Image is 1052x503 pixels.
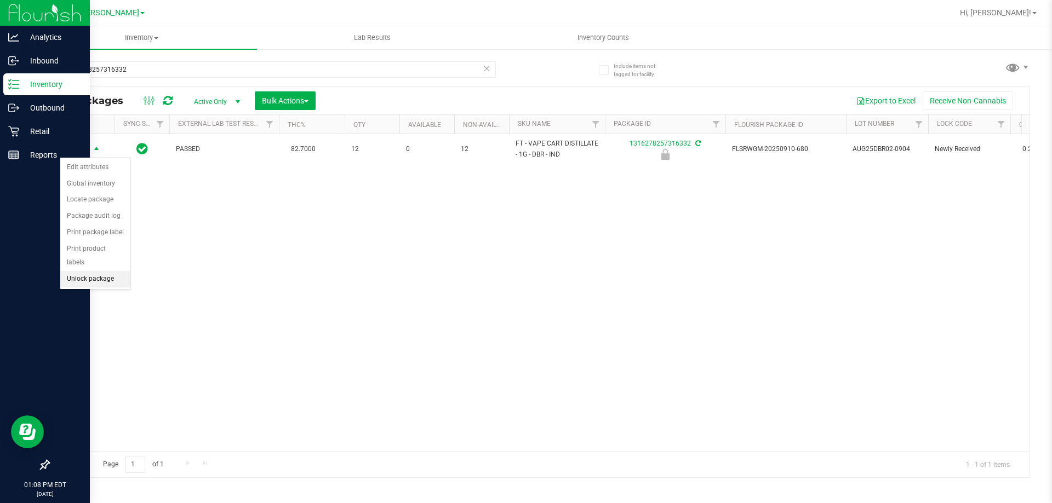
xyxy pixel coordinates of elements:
p: Inventory [19,78,85,91]
li: Edit attributes [60,159,130,176]
p: 01:08 PM EDT [5,480,85,490]
p: Reports [19,148,85,161]
inline-svg: Reports [8,149,19,160]
a: CBD% [1019,121,1037,129]
span: Inventory Counts [563,33,644,43]
span: 12 [351,144,393,154]
li: Global inventory [60,176,130,192]
inline-svg: Outbound [8,102,19,113]
input: Search Package ID, Item Name, SKU, Lot or Part Number... [48,61,496,78]
input: 1 [125,456,145,473]
span: Page of 1 [94,456,173,473]
span: 0.2760 [1017,141,1049,157]
a: Sync Status [123,120,165,128]
a: THC% [288,121,306,129]
a: Filter [910,115,928,134]
div: Newly Received [603,149,727,160]
button: Export to Excel [849,91,923,110]
a: External Lab Test Result [178,120,264,128]
span: In Sync [136,141,148,157]
p: Retail [19,125,85,138]
li: Locate package [60,192,130,208]
li: Package audit log [60,208,130,224]
span: Sync from Compliance System [694,140,701,147]
li: Print product labels [60,241,130,271]
span: 0 [406,144,448,154]
p: [DATE] [5,490,85,498]
li: Print package label [60,224,130,241]
p: Inbound [19,54,85,67]
span: FLSRWGM-20250910-680 [732,144,839,154]
a: Qty [353,121,365,129]
a: Lock Code [937,120,972,128]
span: select [90,142,104,157]
a: Package ID [614,120,651,128]
button: Receive Non-Cannabis [923,91,1013,110]
span: Newly Received [935,144,1004,154]
span: 82.7000 [285,141,321,157]
span: AUG25DBR02-0904 [853,144,922,154]
a: Flourish Package ID [734,121,803,129]
span: Bulk Actions [262,96,308,105]
li: Unlock package [60,271,130,287]
span: FT - VAPE CART DISTILLATE - 1G - DBR - IND [516,138,598,159]
span: Include items not tagged for facility [614,62,668,78]
a: Filter [992,115,1010,134]
a: SKU Name [518,120,551,128]
button: Bulk Actions [255,91,316,110]
span: Lab Results [339,33,405,43]
a: Available [408,121,441,129]
span: 1 - 1 of 1 items [957,456,1019,472]
inline-svg: Inventory [8,79,19,90]
inline-svg: Inbound [8,55,19,66]
span: PASSED [176,144,272,154]
span: Inventory [26,33,257,43]
a: Non-Available [463,121,512,129]
span: Clear [483,61,490,76]
a: 1316278257316332 [630,140,691,147]
p: Analytics [19,31,85,44]
a: Filter [261,115,279,134]
p: Outbound [19,101,85,114]
a: Filter [707,115,725,134]
inline-svg: Retail [8,126,19,137]
a: Lot Number [855,120,894,128]
span: All Packages [57,95,134,107]
iframe: Resource center [11,415,44,448]
a: Filter [587,115,605,134]
a: Filter [151,115,169,134]
inline-svg: Analytics [8,32,19,43]
span: [PERSON_NAME] [79,8,139,18]
span: 12 [461,144,502,154]
a: Inventory Counts [488,26,718,49]
a: Lab Results [257,26,488,49]
a: Inventory [26,26,257,49]
span: Hi, [PERSON_NAME]! [960,8,1031,17]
